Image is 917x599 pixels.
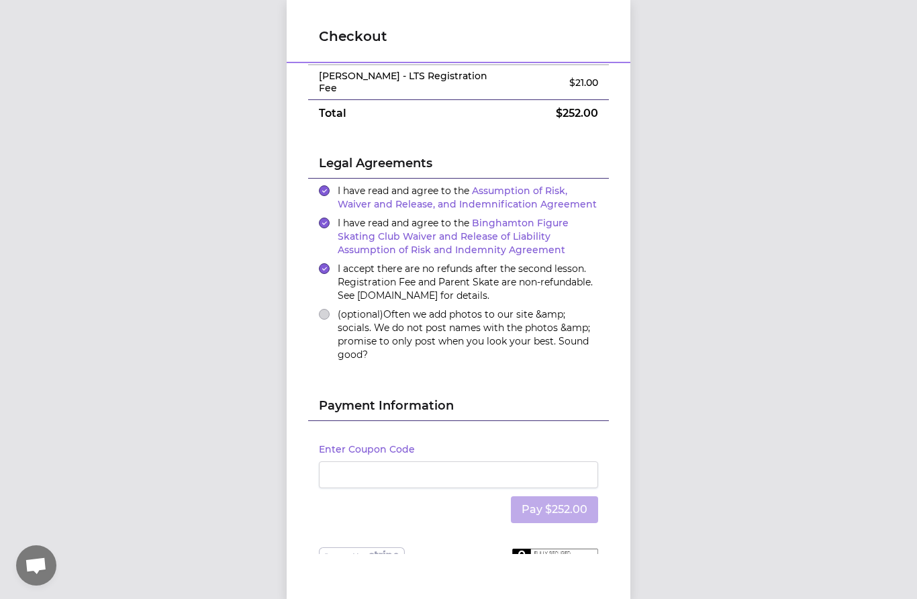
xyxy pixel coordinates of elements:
[338,308,383,320] span: (optional)
[319,154,598,178] h2: Legal Agreements
[512,548,598,565] img: Fully secured SSL checkout
[338,308,598,361] label: Often we add photos to our site &amp; socials. We do not post names with the photos &amp; promise...
[511,496,598,523] button: Pay $252.00
[338,185,597,210] span: I have read and agree to the
[319,396,598,420] h2: Payment Information
[338,262,598,302] label: I accept there are no refunds after the second lesson. Registration Fee and Parent Skate are non-...
[308,100,509,128] td: Total
[520,105,598,122] p: $ 252.00
[328,468,589,481] iframe: Secure card payment input frame
[319,27,598,46] h1: Checkout
[16,545,56,586] div: Open chat
[520,76,598,89] p: $ 21.00
[338,217,569,256] span: I have read and agree to the
[319,71,498,94] p: [PERSON_NAME] - LTS Registration Fee
[319,443,415,456] button: Enter Coupon Code
[338,217,569,256] a: Binghamton Figure Skating Club Waiver and Release of Liability Assumption of Risk and Indemnity A...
